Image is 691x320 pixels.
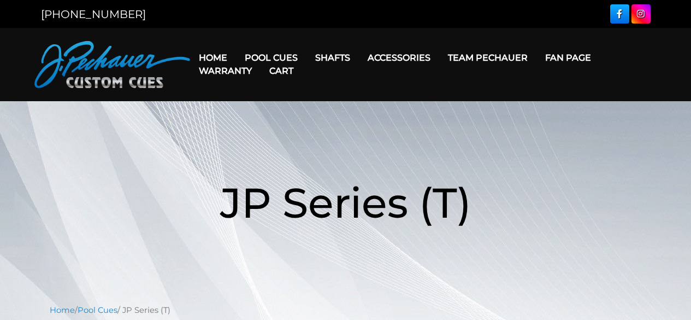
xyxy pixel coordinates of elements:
[359,44,439,72] a: Accessories
[34,41,190,88] img: Pechauer Custom Cues
[261,57,302,85] a: Cart
[220,177,471,228] span: JP Series (T)
[190,57,261,85] a: Warranty
[536,44,600,72] a: Fan Page
[236,44,306,72] a: Pool Cues
[439,44,536,72] a: Team Pechauer
[50,305,75,315] a: Home
[41,8,146,21] a: [PHONE_NUMBER]
[306,44,359,72] a: Shafts
[78,305,117,315] a: Pool Cues
[190,44,236,72] a: Home
[50,304,642,316] nav: Breadcrumb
